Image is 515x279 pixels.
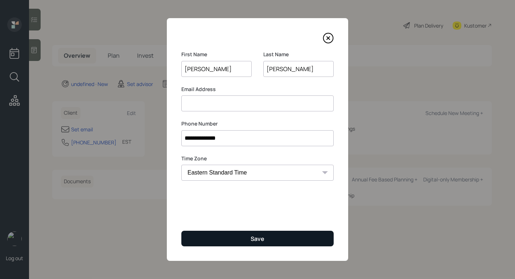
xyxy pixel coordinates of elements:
[263,51,334,58] label: Last Name
[181,155,334,162] label: Time Zone
[181,231,334,246] button: Save
[251,235,264,243] div: Save
[181,86,334,93] label: Email Address
[181,51,252,58] label: First Name
[181,120,334,127] label: Phone Number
